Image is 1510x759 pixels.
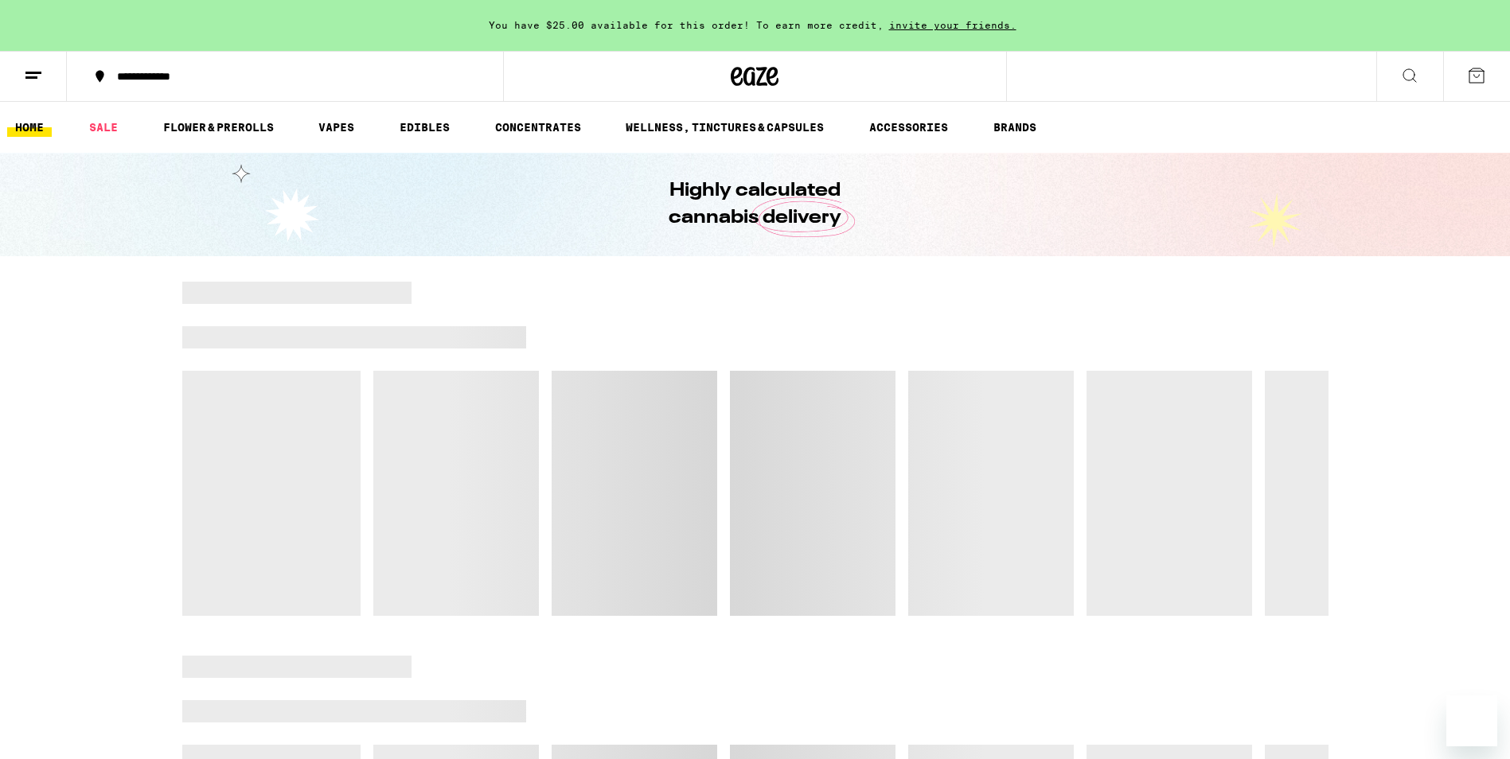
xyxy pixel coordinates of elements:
a: EDIBLES [392,118,458,137]
iframe: Button to launch messaging window [1446,695,1497,746]
a: BRANDS [985,118,1044,137]
a: FLOWER & PREROLLS [155,118,282,137]
span: invite your friends. [884,20,1022,30]
a: ACCESSORIES [861,118,956,137]
a: CONCENTRATES [487,118,589,137]
a: SALE [81,118,126,137]
span: You have $25.00 available for this order! To earn more credit, [489,20,884,30]
a: VAPES [310,118,362,137]
a: HOME [7,118,52,137]
a: WELLNESS, TINCTURES & CAPSULES [618,118,832,137]
h1: Highly calculated cannabis delivery [624,177,887,232]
